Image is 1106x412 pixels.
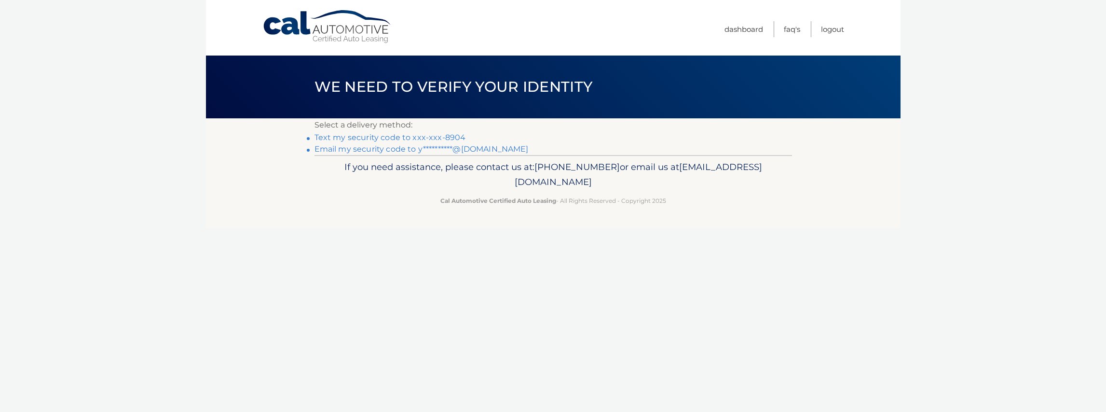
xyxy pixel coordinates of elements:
a: Email my security code to y**********@[DOMAIN_NAME] [314,144,529,154]
strong: Cal Automotive Certified Auto Leasing [440,197,556,204]
span: [PHONE_NUMBER] [534,161,620,172]
p: Select a delivery method: [314,118,792,132]
a: Dashboard [724,21,763,37]
p: If you need assistance, please contact us at: or email us at [321,159,786,190]
a: FAQ's [784,21,800,37]
p: - All Rights Reserved - Copyright 2025 [321,196,786,206]
a: Logout [821,21,844,37]
span: We need to verify your identity [314,78,593,96]
a: Cal Automotive [262,10,393,44]
a: Text my security code to xxx-xxx-8904 [314,133,466,142]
